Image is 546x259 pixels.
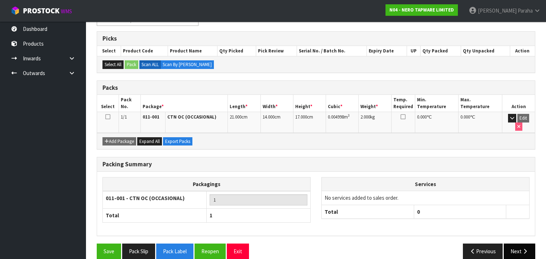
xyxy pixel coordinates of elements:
button: Save [97,244,121,259]
button: Next [504,244,535,259]
th: Expiry Date [367,46,407,56]
th: Min. Temperature [415,95,459,112]
th: Total [103,209,207,222]
td: No services added to sales order. [322,191,529,205]
th: Qty Unpacked [461,46,510,56]
button: Previous [463,244,503,259]
th: Services [322,177,529,191]
button: Edit [517,114,529,122]
th: Length [228,95,260,112]
th: Product Code [121,46,168,56]
button: Pack [125,60,138,69]
th: Action [502,95,535,112]
span: 2.000 [360,114,370,120]
td: cm [293,112,326,133]
th: Total [322,205,414,218]
button: Reopen [195,244,226,259]
strong: 011-001 [143,114,159,120]
img: cube-alt.png [11,6,20,15]
th: Pack No. [119,95,141,112]
button: Pack Slip [122,244,155,259]
th: Cubic [326,95,359,112]
button: Add Package [102,137,136,146]
button: Select All [102,60,124,69]
span: ProStock [23,6,59,15]
span: Paraha [518,7,533,14]
th: Product Name [168,46,217,56]
span: 1 [210,212,212,219]
td: cm [228,112,260,133]
button: Expand All [137,137,162,146]
label: Scan ALL [139,60,161,69]
th: Package [141,95,228,112]
span: 1/1 [121,114,127,120]
h3: Picks [102,35,530,42]
h3: Packing Summary [102,161,530,168]
th: Max. Temperature [459,95,502,112]
th: Action [510,46,535,56]
th: Select [97,46,121,56]
span: 0 [417,208,420,215]
button: Exit [227,244,249,259]
span: 21.000 [230,114,241,120]
span: [PERSON_NAME] [478,7,517,14]
th: Serial No. / Batch No. [297,46,367,56]
small: WMS [61,8,72,15]
span: 17.000 [295,114,307,120]
th: Qty Packed [421,46,461,56]
strong: CTN OC (OCCASIONAL) [167,114,216,120]
strong: 011-001 - CTN OC (OCCASIONAL) [106,195,185,202]
span: Expand All [139,138,160,144]
a: N04 - NERO TAPWARE LIMITED [385,4,458,16]
th: Weight [359,95,391,112]
strong: N04 - NERO TAPWARE LIMITED [389,7,454,13]
th: Pick Review [256,46,297,56]
button: Pack Label [156,244,193,259]
th: UP [407,46,421,56]
td: kg [359,112,391,133]
label: Scan By [PERSON_NAME] [161,60,214,69]
th: Packagings [103,177,311,191]
th: Width [260,95,293,112]
span: 14.000 [263,114,274,120]
button: Export Packs [163,137,192,146]
td: cm [260,112,293,133]
span: 0.000 [417,114,427,120]
span: 0.004998 [328,114,344,120]
td: m [326,112,359,133]
th: Qty Picked [217,46,256,56]
td: ℃ [459,112,502,133]
td: ℃ [415,112,459,133]
span: 0.000 [460,114,470,120]
th: Select [97,95,119,112]
sup: 3 [348,113,350,118]
th: Height [293,95,326,112]
th: Temp. Required [391,95,415,112]
h3: Packs [102,84,530,91]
